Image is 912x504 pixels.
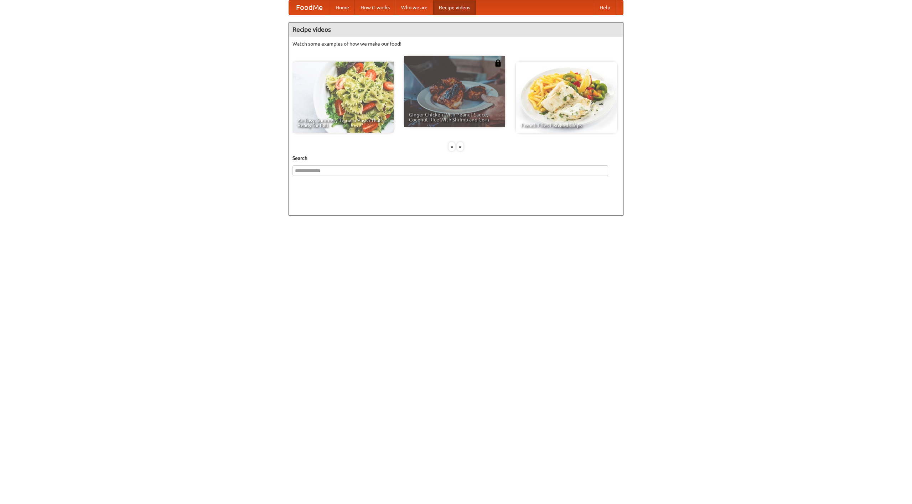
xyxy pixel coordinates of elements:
[289,22,623,37] h4: Recipe videos
[494,59,502,67] img: 483408.png
[516,62,617,133] a: French Fries Fish and Chips
[395,0,433,15] a: Who we are
[457,142,463,151] div: »
[292,62,394,133] a: An Easy, Summery Tomato Pasta That's Ready for Fall
[521,123,612,128] span: French Fries Fish and Chips
[594,0,616,15] a: Help
[292,155,620,162] h5: Search
[289,0,330,15] a: FoodMe
[330,0,355,15] a: Home
[355,0,395,15] a: How it works
[297,118,389,128] span: An Easy, Summery Tomato Pasta That's Ready for Fall
[292,40,620,47] p: Watch some examples of how we make our food!
[433,0,476,15] a: Recipe videos
[449,142,455,151] div: «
